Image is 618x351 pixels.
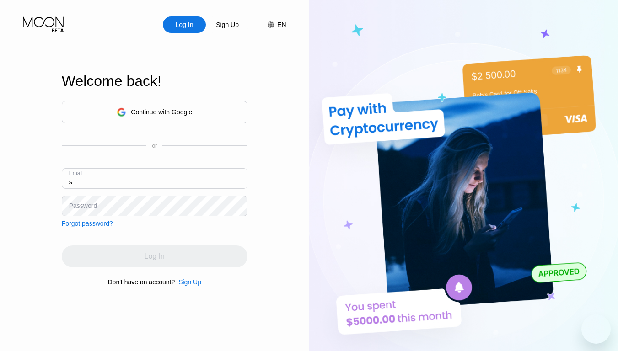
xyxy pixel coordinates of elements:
[131,108,192,116] div: Continue with Google
[175,278,201,286] div: Sign Up
[178,278,201,286] div: Sign Up
[152,143,157,149] div: or
[215,20,240,29] div: Sign Up
[175,20,194,29] div: Log In
[581,314,611,344] iframe: Button to launch messaging window
[258,16,286,33] div: EN
[206,16,249,33] div: Sign Up
[163,16,206,33] div: Log In
[69,170,83,176] div: Email
[62,220,113,227] div: Forgot password?
[108,278,175,286] div: Don't have an account?
[62,73,247,90] div: Welcome back!
[62,101,247,123] div: Continue with Google
[277,21,286,28] div: EN
[69,202,97,209] div: Password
